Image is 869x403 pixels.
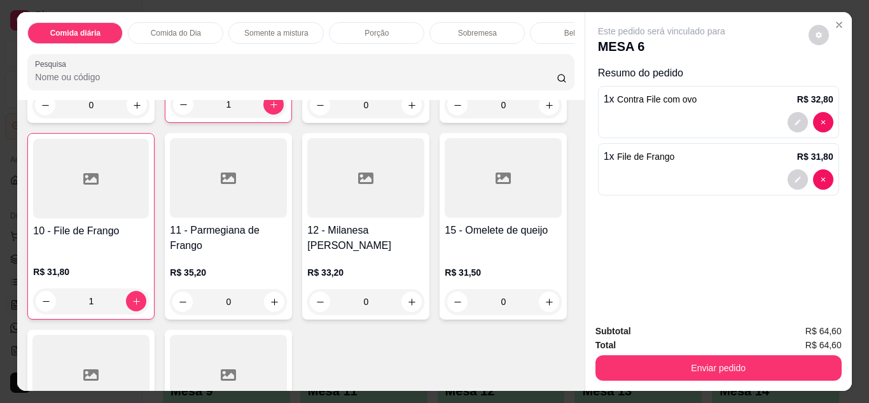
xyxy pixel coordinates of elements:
[595,340,616,350] strong: Total
[564,28,592,38] p: Bebidas
[35,59,71,69] label: Pesquisa
[33,265,149,278] p: R$ 31,80
[458,28,497,38] p: Sobremesa
[797,150,833,163] p: R$ 31,80
[598,66,839,81] p: Resumo do pedido
[244,28,309,38] p: Somente a mistura
[151,28,201,38] p: Comida do Dia
[805,338,842,352] span: R$ 64,60
[35,71,557,83] input: Pesquisa
[307,266,424,279] p: R$ 33,20
[170,266,287,279] p: R$ 35,20
[797,93,833,106] p: R$ 32,80
[445,266,562,279] p: R$ 31,50
[365,28,389,38] p: Porção
[788,112,808,132] button: decrease-product-quantity
[170,223,287,253] h4: 11 - Parmegiana de Frango
[617,152,674,162] span: File de Frango
[788,169,808,190] button: decrease-product-quantity
[617,94,697,104] span: Contra File com ovo
[829,15,849,35] button: Close
[604,149,675,164] p: 1 x
[604,92,697,107] p: 1 x
[598,25,725,38] p: Este pedido será vinculado para
[307,223,424,253] h4: 12 - Milanesa [PERSON_NAME]
[595,326,631,336] strong: Subtotal
[445,223,562,238] h4: 15 - Omelete de queijo
[595,355,842,381] button: Enviar pedido
[813,169,833,190] button: decrease-product-quantity
[33,223,149,239] h4: 10 - File de Frango
[813,112,833,132] button: decrease-product-quantity
[50,28,101,38] p: Comida diária
[598,38,725,55] p: MESA 6
[809,25,829,45] button: decrease-product-quantity
[805,324,842,338] span: R$ 64,60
